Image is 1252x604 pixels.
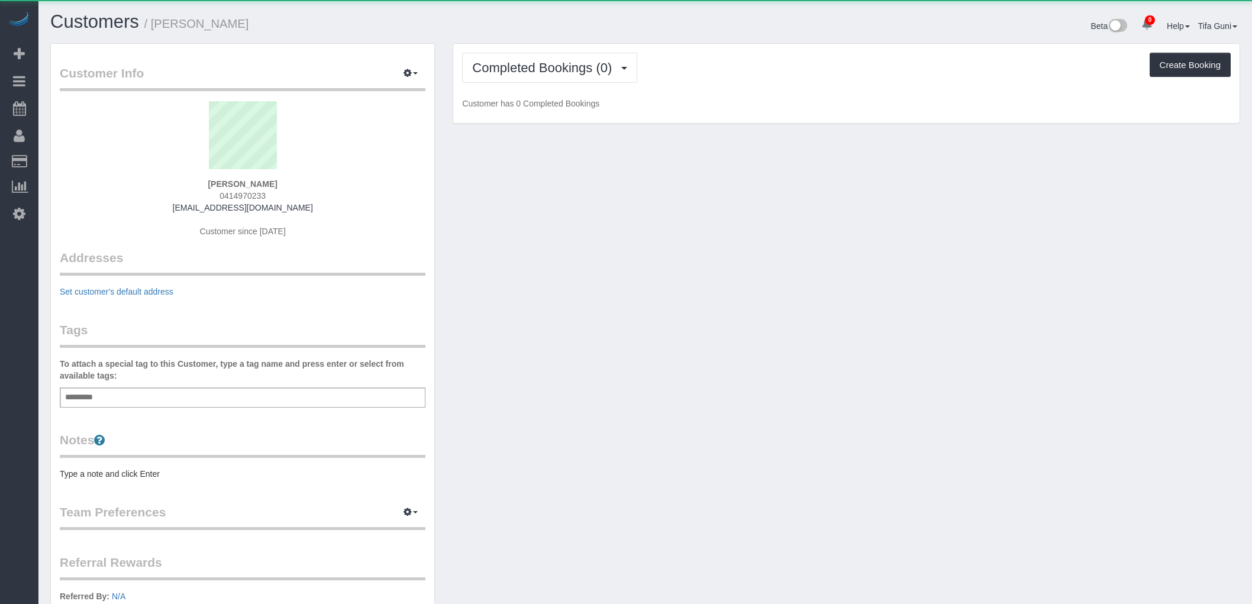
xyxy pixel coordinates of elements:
[60,590,109,602] label: Referred By:
[112,592,125,601] a: N/A
[1167,21,1190,31] a: Help
[208,179,277,189] strong: [PERSON_NAME]
[144,17,249,30] small: / [PERSON_NAME]
[173,203,313,212] a: [EMAIL_ADDRESS][DOMAIN_NAME]
[462,98,1231,109] p: Customer has 0 Completed Bookings
[472,60,618,75] span: Completed Bookings (0)
[60,358,425,382] label: To attach a special tag to this Customer, type a tag name and press enter or select from availabl...
[60,431,425,458] legend: Notes
[220,191,266,201] span: 0414970233
[60,64,425,91] legend: Customer Info
[60,503,425,530] legend: Team Preferences
[50,11,139,32] a: Customers
[1145,15,1155,25] span: 0
[1090,21,1127,31] a: Beta
[1135,12,1159,38] a: 0
[1108,19,1127,34] img: New interface
[1198,21,1237,31] a: Tifa Guni
[60,287,173,296] a: Set customer's default address
[60,468,425,480] pre: Type a note and click Enter
[7,12,31,28] img: Automaid Logo
[200,227,286,236] span: Customer since [DATE]
[60,321,425,348] legend: Tags
[462,53,637,83] button: Completed Bookings (0)
[60,554,425,580] legend: Referral Rewards
[1150,53,1231,77] button: Create Booking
